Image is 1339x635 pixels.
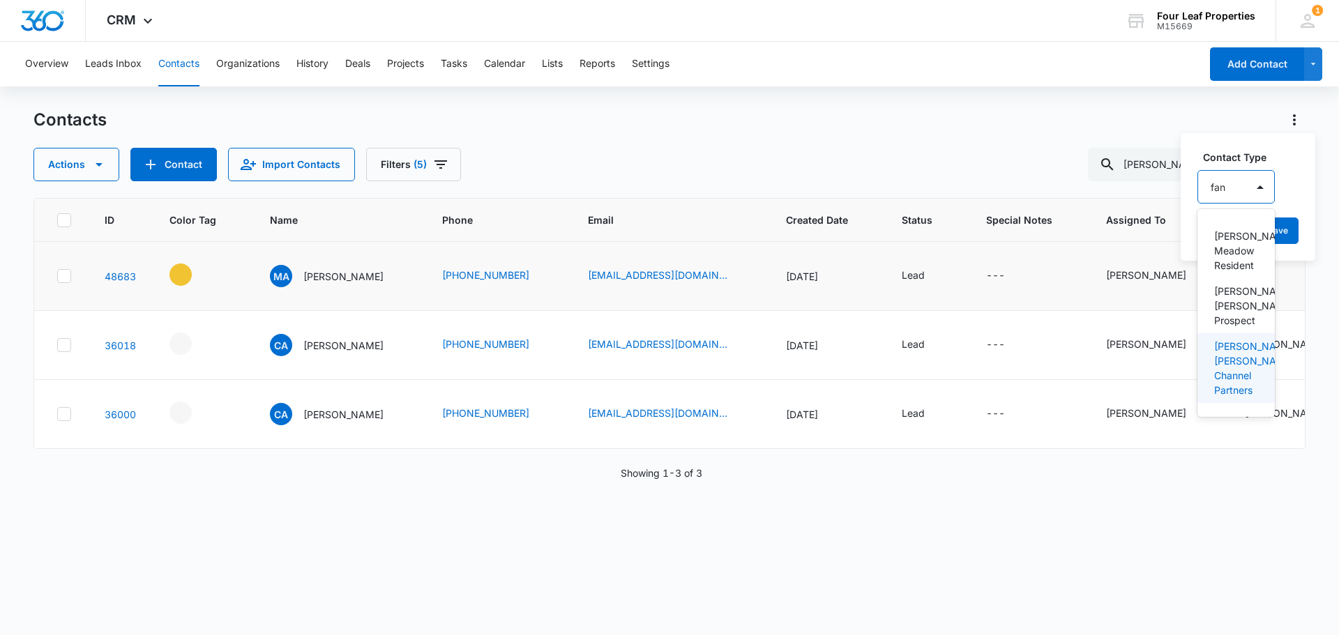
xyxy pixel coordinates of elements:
[902,213,932,227] span: Status
[1210,47,1304,81] button: Add Contact
[33,148,119,181] button: Actions
[169,213,216,227] span: Color Tag
[902,337,950,353] div: Status - Lead - Select to Edit Field
[986,406,1030,422] div: Special Notes - - Select to Edit Field
[986,337,1030,353] div: Special Notes - - Select to Edit Field
[1203,150,1280,165] label: Contact Type
[588,268,727,282] a: [EMAIL_ADDRESS][DOMAIN_NAME]
[986,213,1052,227] span: Special Notes
[580,42,615,86] button: Reports
[105,339,136,351] a: Navigate to contact details page for Charlene Armstrong
[588,337,727,351] a: [EMAIL_ADDRESS][DOMAIN_NAME]
[1106,406,1186,420] div: [PERSON_NAME]
[216,42,280,86] button: Organizations
[902,337,925,351] div: Lead
[1106,337,1186,351] div: [PERSON_NAME]
[986,337,1005,353] div: ---
[414,160,427,169] span: (5)
[442,337,554,353] div: Phone - (903) 316-6436 - Select to Edit Field
[25,42,68,86] button: Overview
[588,337,752,353] div: Email - charlenemc_2007@yahoo.com - Select to Edit Field
[270,403,292,425] span: CA
[1157,22,1255,31] div: account id
[986,268,1030,284] div: Special Notes - - Select to Edit Field
[442,337,529,351] a: [PHONE_NUMBER]
[442,406,529,420] a: [PHONE_NUMBER]
[107,13,136,27] span: CRM
[387,42,424,86] button: Projects
[1257,217,1299,244] button: Save
[33,109,107,130] h1: Contacts
[1214,284,1255,328] p: [PERSON_NAME] [PERSON_NAME] Prospect
[303,338,384,353] p: [PERSON_NAME]
[786,338,868,353] div: [DATE]
[228,148,355,181] button: Import Contacts
[105,213,116,227] span: ID
[588,406,752,422] div: Email - charlenearmstrong02@gmail.com - Select to Edit Field
[442,406,554,422] div: Phone - (903) 316-6436 - Select to Edit Field
[588,213,732,227] span: Email
[158,42,199,86] button: Contacts
[442,268,529,282] a: [PHONE_NUMBER]
[169,332,217,355] div: - - Select to Edit Field
[621,466,702,480] p: Showing 1-3 of 3
[105,270,136,282] a: Navigate to contact details page for Marlee Armstrong
[366,148,461,181] button: Filters
[303,269,384,284] p: [PERSON_NAME]
[786,269,868,284] div: [DATE]
[632,42,669,86] button: Settings
[1283,109,1306,131] button: Actions
[1106,268,1211,284] div: Assigned To - Eleida Romero - Select to Edit Field
[588,406,727,420] a: [EMAIL_ADDRESS][DOMAIN_NAME]
[902,268,950,284] div: Status - Lead - Select to Edit Field
[588,268,752,284] div: Email - armstrongmarlee76@gmail.com - Select to Edit Field
[345,42,370,86] button: Deals
[1312,5,1323,16] span: 1
[1088,148,1306,181] input: Search Contacts
[1106,213,1191,227] span: Assigned To
[786,213,848,227] span: Created Date
[303,407,384,422] p: [PERSON_NAME]
[786,407,868,422] div: [DATE]
[1106,337,1211,353] div: Assigned To - Lisa Augustus - Select to Edit Field
[105,408,136,420] a: Navigate to contact details page for Charlene Armstrong
[1157,10,1255,22] div: account name
[1106,268,1186,282] div: [PERSON_NAME]
[169,401,217,424] div: - - Select to Edit Field
[85,42,142,86] button: Leads Inbox
[442,213,534,227] span: Phone
[270,265,292,287] span: MA
[130,148,217,181] button: Add Contact
[169,263,217,286] div: - - Select to Edit Field
[1214,339,1255,397] p: [PERSON_NAME] [PERSON_NAME] Channel Partners
[902,406,950,422] div: Status - Lead - Select to Edit Field
[270,213,388,227] span: Name
[270,265,409,287] div: Name - Marlee Armstrong - Select to Edit Field
[270,403,409,425] div: Name - Charlene Armstrong - Select to Edit Field
[442,268,554,284] div: Phone - (318) 953-4988 - Select to Edit Field
[270,334,409,356] div: Name - Charlene Armstrong - Select to Edit Field
[1312,5,1323,16] div: notifications count
[441,42,467,86] button: Tasks
[270,334,292,356] span: CA
[484,42,525,86] button: Calendar
[986,406,1005,422] div: ---
[986,268,1005,284] div: ---
[296,42,328,86] button: History
[1106,406,1211,422] div: Assigned To - Lisa Augustus - Select to Edit Field
[542,42,563,86] button: Lists
[902,268,925,282] div: Lead
[1214,229,1255,273] p: [PERSON_NAME] Meadow Resident
[902,406,925,420] div: Lead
